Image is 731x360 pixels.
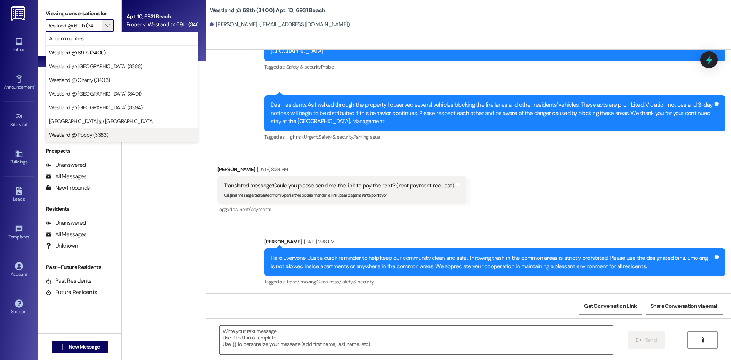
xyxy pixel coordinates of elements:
span: Westland @ 69th (3400) [49,49,106,56]
span: Parking issue [353,134,380,140]
span: Send [645,336,657,344]
span: Safety & security , [286,64,321,70]
a: Support [4,297,34,318]
div: Tagged as: [264,131,725,142]
div: Tagged as: [264,61,725,72]
span: New Message [69,343,100,351]
input: All communities [49,19,102,32]
div: [PERSON_NAME] [217,165,466,176]
span: Cleanliness , [316,278,340,285]
div: [DATE] 2:38 PM [302,238,334,246]
i:  [700,337,705,343]
a: Leads [4,185,34,205]
span: Westland @ [GEOGRAPHIC_DATA] (3394) [49,104,143,111]
div: Prospects [38,147,121,155]
span: Westland @ Cherry (3403) [49,76,110,84]
span: Urgent , [304,134,318,140]
span: • [27,121,29,126]
div: Tagged as: [217,204,466,215]
span: Share Conversation via email [651,302,718,310]
div: Tagged as: [264,276,725,287]
div: Future Residents [46,288,97,296]
div: All Messages [46,173,86,181]
span: Get Conversation Link [584,302,637,310]
b: Westland @ 69th (3400): Apt. 10, 6931 Beach [210,6,325,14]
span: Westland @ [GEOGRAPHIC_DATA] (3401) [49,90,142,98]
a: Inbox [4,35,34,56]
i:  [105,22,110,29]
div: Property: Westland @ 69th (3400) [126,21,197,29]
div: [PERSON_NAME]. ([EMAIL_ADDRESS][DOMAIN_NAME]) [210,21,350,29]
a: Buildings [4,147,34,168]
sub: Original message, translated from Spanish : Me podria mandar el link , para pagar la renta por favor [224,192,387,198]
span: [GEOGRAPHIC_DATA] @ [GEOGRAPHIC_DATA] [49,117,153,125]
div: Dear residents,As I walked through the property I observed several vehicles blocking the fire lan... [271,101,713,125]
img: ResiDesk Logo [11,6,27,21]
span: Smoking , [298,278,316,285]
div: Hello Everyone, Just a quick reminder to help keep our community clean and safe. Throwing trash i... [271,254,713,270]
div: Unanswered [46,161,86,169]
span: High risk , [286,134,304,140]
span: Westland @ Poppy (3383) [49,131,108,139]
div: Unknown [46,242,78,250]
div: All Messages [46,230,86,238]
a: Templates • [4,222,34,243]
i:  [636,337,642,343]
button: Share Conversation via email [646,298,723,315]
span: Westland @ [GEOGRAPHIC_DATA] (3388) [49,62,142,70]
div: [PERSON_NAME] [264,238,725,248]
div: Prospects + Residents [38,43,121,51]
button: New Message [52,341,108,353]
span: Praise [321,64,334,70]
span: Safety & security , [319,134,353,140]
span: [PERSON_NAME] [126,31,164,38]
div: Unanswered [46,219,86,227]
button: Send [628,331,665,349]
i:  [60,344,65,350]
span: • [34,83,35,89]
span: Rent/payments [239,206,271,213]
div: Residents [38,205,121,213]
div: Past + Future Residents [38,263,121,271]
div: Apt. 10, 6931 Beach [126,13,197,21]
a: Account [4,260,34,280]
span: Safety & security [340,278,374,285]
a: Site Visit • [4,110,34,131]
div: [DATE] 8:34 PM [255,165,288,173]
div: New Inbounds [46,184,90,192]
div: Past Residents [46,277,92,285]
span: All communities [49,35,84,42]
label: Viewing conversations for [46,8,114,19]
span: • [29,233,30,238]
div: Translated message: Could you please send me the link to pay the rent? (rent payment request) [224,182,454,190]
span: Trash , [286,278,298,285]
button: Get Conversation Link [579,298,642,315]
